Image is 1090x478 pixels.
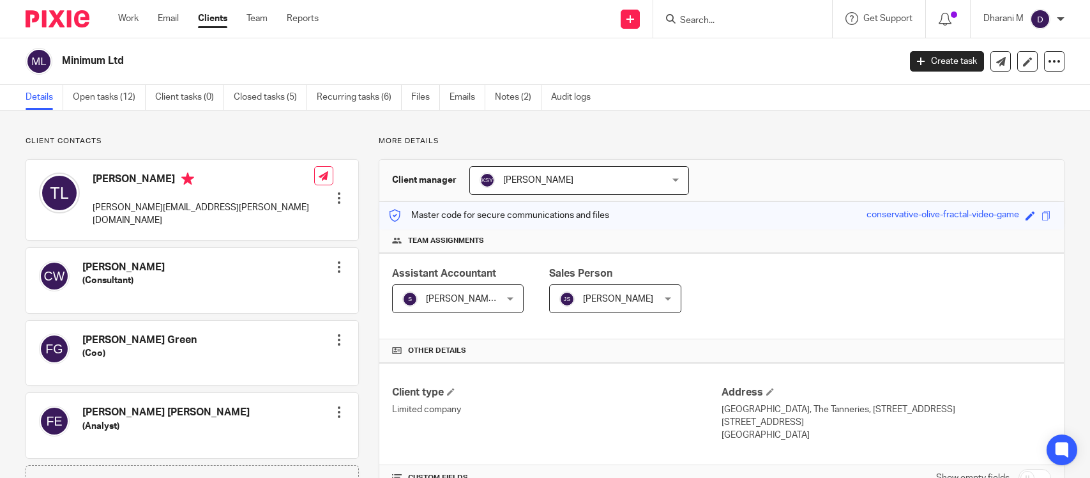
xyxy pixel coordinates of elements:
[26,85,63,110] a: Details
[118,12,139,25] a: Work
[181,173,194,185] i: Primary
[26,10,89,27] img: Pixie
[495,85,541,110] a: Notes (2)
[198,12,227,25] a: Clients
[93,201,314,227] p: [PERSON_NAME][EMAIL_ADDRESS][PERSON_NAME][DOMAIN_NAME]
[246,12,268,25] a: Team
[910,51,984,72] a: Create task
[82,274,165,287] h5: (Consultant)
[551,85,600,110] a: Audit logs
[392,403,722,416] p: Limited company
[426,295,504,304] span: [PERSON_NAME] R
[39,173,80,213] img: svg%3E
[549,268,612,279] span: Sales Person
[379,136,1064,146] p: More details
[408,236,484,246] span: Team assignments
[392,174,457,187] h3: Client manager
[863,14,912,23] span: Get Support
[1030,9,1050,29] img: svg%3E
[392,268,496,279] span: Assistant Accountant
[82,406,250,419] h4: [PERSON_NAME] [PERSON_NAME]
[722,416,1051,429] p: [STREET_ADDRESS]
[155,85,224,110] a: Client tasks (0)
[82,347,197,360] h5: (Coo)
[317,85,402,110] a: Recurring tasks (6)
[722,386,1051,399] h4: Address
[408,346,466,356] span: Other details
[503,176,573,185] span: [PERSON_NAME]
[39,334,70,364] img: svg%3E
[82,420,250,433] h5: (Analyst)
[234,85,307,110] a: Closed tasks (5)
[82,334,197,347] h4: [PERSON_NAME] Green
[389,209,609,222] p: Master code for secure communications and files
[158,12,179,25] a: Email
[411,85,440,110] a: Files
[583,295,653,304] span: [PERSON_NAME]
[26,136,359,146] p: Client contacts
[679,15,794,27] input: Search
[287,12,319,25] a: Reports
[450,85,485,110] a: Emails
[867,208,1019,223] div: conservative-olive-fractal-video-game
[392,386,722,399] h4: Client type
[983,12,1024,25] p: Dharani M
[722,403,1051,416] p: [GEOGRAPHIC_DATA], The Tanneries, [STREET_ADDRESS]
[39,406,70,436] img: svg%3E
[39,261,70,291] img: svg%3E
[722,429,1051,442] p: [GEOGRAPHIC_DATA]
[82,261,165,274] h4: [PERSON_NAME]
[26,48,52,75] img: svg%3E
[62,54,725,68] h2: Minimum Ltd
[93,173,314,189] h4: [PERSON_NAME]
[480,173,495,188] img: svg%3E
[402,291,418,307] img: svg%3E
[73,85,146,110] a: Open tasks (12)
[559,291,575,307] img: svg%3E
